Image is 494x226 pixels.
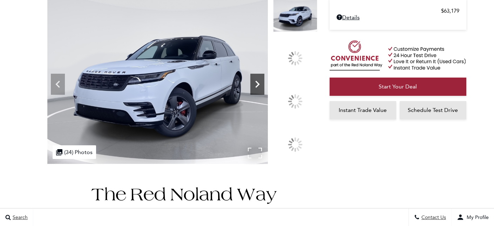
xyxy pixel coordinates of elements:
div: (34) Photos [53,145,96,159]
a: $63,179 [337,8,459,14]
a: Schedule Test Drive [400,101,466,119]
button: user-profile-menu [452,208,494,226]
span: My Profile [464,214,489,220]
span: Search [11,214,28,220]
span: Schedule Test Drive [408,107,458,113]
span: Instant Trade Value [339,107,387,113]
a: Details [337,14,459,21]
span: Start Your Deal [379,83,417,90]
a: Instant Trade Value [330,101,396,119]
a: Start Your Deal [330,78,466,96]
span: $63,179 [441,8,459,14]
span: Contact Us [420,214,446,220]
